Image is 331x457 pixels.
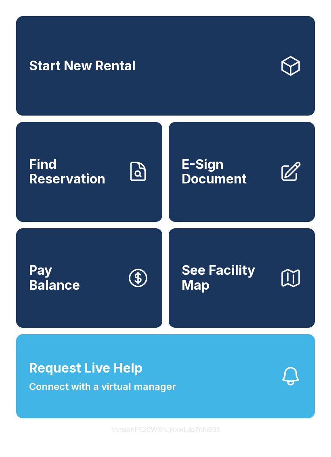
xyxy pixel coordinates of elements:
button: Request Live HelpConnect with a virtual manager [16,334,315,418]
a: Start New Rental [16,16,315,116]
a: Find Reservation [16,122,162,221]
span: Find Reservation [29,157,120,187]
span: Request Live Help [29,358,142,378]
span: Start New Rental [29,59,136,74]
span: See Facility Map [182,263,273,293]
button: See Facility Map [169,228,315,328]
span: Pay Balance [29,263,80,293]
span: Connect with a virtual manager [29,379,176,394]
a: E-Sign Document [169,122,315,221]
button: VersionPE2CWShLHxwLdo7nhiB05 [105,418,226,441]
span: E-Sign Document [182,157,273,187]
a: PayBalance [16,228,162,328]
